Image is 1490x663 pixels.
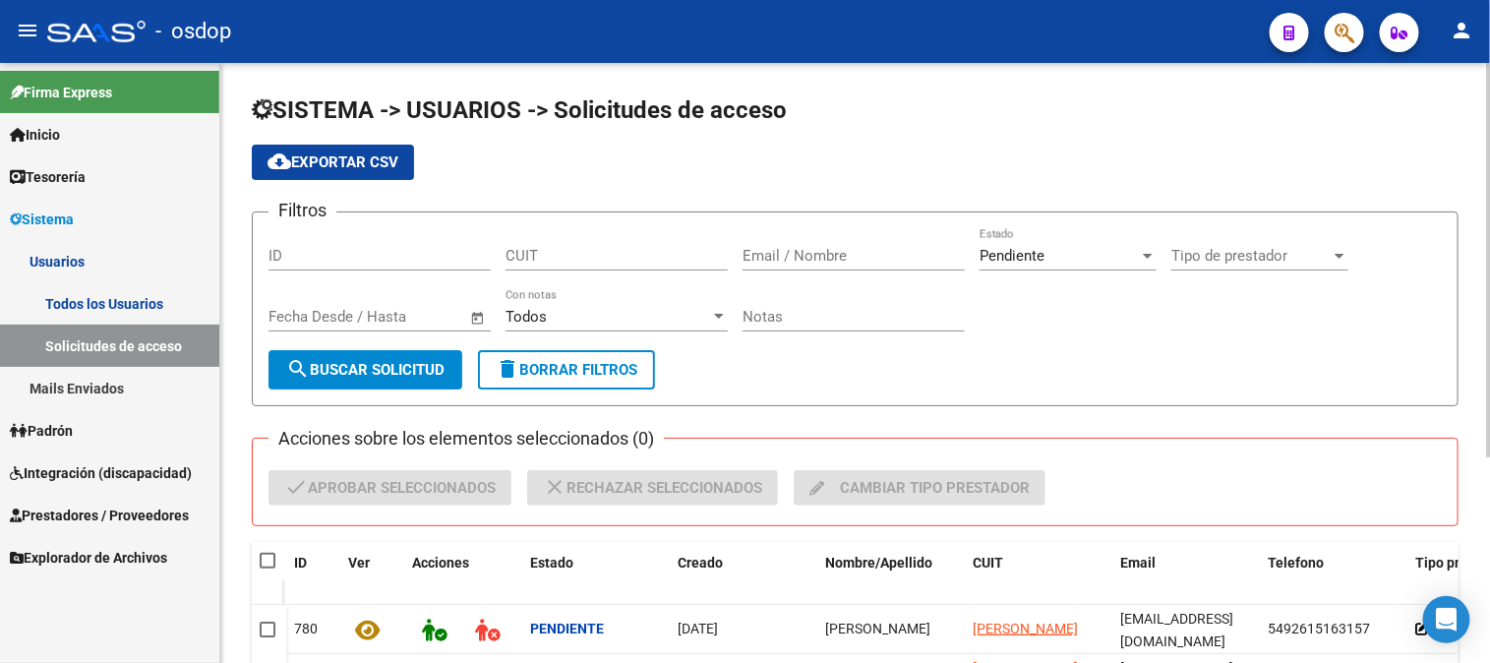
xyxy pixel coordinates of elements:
span: Rechazar seleccionados [543,470,762,506]
span: 780 [294,621,318,636]
span: 5492615163157 [1268,621,1370,636]
datatable-header-cell: Ver [340,542,404,607]
button: Buscar solicitud [268,350,462,390]
input: Fecha inicio [268,308,348,326]
h3: Filtros [268,197,336,224]
datatable-header-cell: Nombre/Apellido [817,542,965,607]
datatable-header-cell: Telefono [1260,542,1407,607]
button: Rechazar seleccionados [527,470,778,506]
span: Padrón [10,420,73,442]
span: Pendiente [980,247,1044,265]
span: Exportar CSV [268,153,398,171]
button: Open calendar [467,307,490,330]
span: Inicio [10,124,60,146]
mat-icon: search [286,357,310,381]
span: Email [1120,555,1156,571]
datatable-header-cell: ID [286,542,340,607]
input: Fecha fin [366,308,461,326]
datatable-header-cell: Email [1112,542,1260,607]
span: Firma Express [10,82,112,103]
button: Cambiar tipo prestador [794,470,1045,506]
button: Exportar CSV [252,145,414,180]
mat-icon: person [1451,19,1474,42]
datatable-header-cell: Estado [522,542,670,607]
span: ID [294,555,307,571]
mat-icon: close [543,475,566,499]
span: Telefono [1268,555,1324,571]
button: Borrar Filtros [478,350,655,390]
div: Open Intercom Messenger [1423,596,1470,643]
mat-icon: check [284,475,308,499]
span: [PERSON_NAME] [973,621,1078,636]
span: CUIT [973,555,1003,571]
span: Integración (discapacidad) [10,462,192,484]
span: Cambiar tipo prestador [809,470,1030,506]
span: Sistema [10,209,74,230]
mat-icon: menu [16,19,39,42]
span: Acciones [412,555,469,571]
datatable-header-cell: CUIT [965,542,1112,607]
span: Buscar solicitud [286,361,445,379]
span: [DATE] [678,621,718,636]
mat-icon: cloud_download [268,150,291,173]
span: isafran757@gmail.com [1120,611,1233,649]
datatable-header-cell: Acciones [404,542,522,607]
span: Todos [506,308,547,326]
span: Tesorería [10,166,86,188]
span: Estado [530,555,573,571]
span: Prestadores / Proveedores [10,505,189,526]
span: Creado [678,555,723,571]
span: SISTEMA -> USUARIOS -> Solicitudes de acceso [252,96,787,124]
datatable-header-cell: Creado [670,542,817,607]
button: Aprobar seleccionados [268,470,511,506]
span: Ver [348,555,370,571]
span: Gabriela Inés Marzetti [825,621,930,636]
span: Nombre/Apellido [825,555,932,571]
h3: Acciones sobre los elementos seleccionados (0) [268,425,664,452]
mat-icon: delete [496,357,519,381]
span: Tipo de prestador [1171,247,1331,265]
span: Aprobar seleccionados [284,470,496,506]
span: - osdop [155,10,231,53]
span: Explorador de Archivos [10,547,167,569]
strong: Pendiente [530,621,604,636]
span: Borrar Filtros [496,361,637,379]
